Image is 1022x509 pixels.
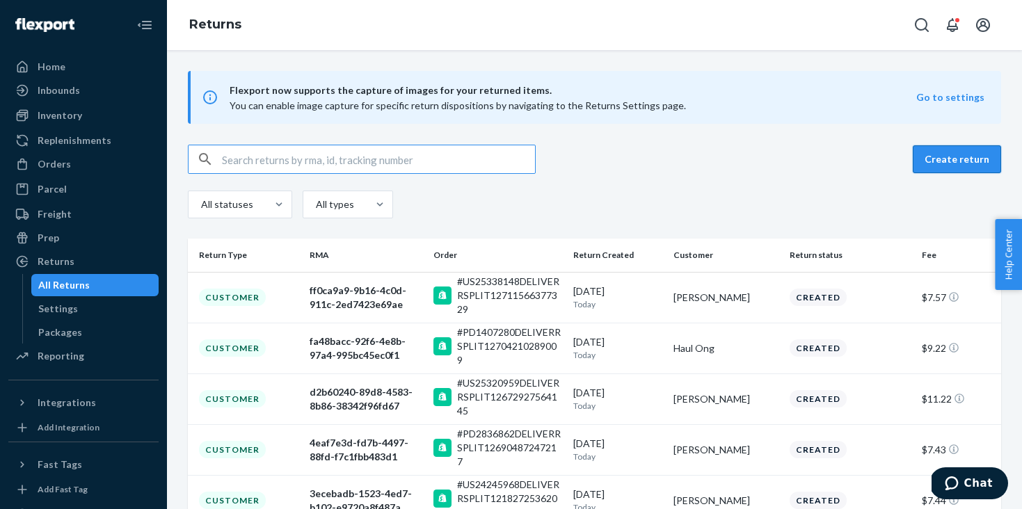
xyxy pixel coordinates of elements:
div: Add Fast Tag [38,483,88,495]
button: Integrations [8,391,159,414]
div: Created [790,289,847,306]
div: #PD1407280DELIVERRSPLIT12704210289009 [457,325,561,367]
th: Fee [916,239,1002,272]
div: Reporting [38,349,84,363]
th: RMA [304,239,428,272]
div: Created [790,390,847,407]
div: Fast Tags [38,458,82,471]
ol: breadcrumbs [178,5,253,45]
div: Prep [38,231,59,245]
a: Inbounds [8,79,159,102]
a: Packages [31,321,159,344]
div: Customer [199,441,266,458]
div: Integrations [38,396,96,410]
div: [DATE] [573,284,663,310]
button: Close Navigation [131,11,159,39]
div: Freight [38,207,72,221]
a: Prep [8,227,159,249]
div: Orders [38,157,71,171]
a: Home [8,56,159,78]
a: Parcel [8,178,159,200]
p: Today [573,451,663,462]
div: d2b60240-89d8-4583-8b86-38342f96fd67 [310,385,422,413]
td: $7.57 [916,272,1002,323]
a: Add Integration [8,419,159,436]
div: #US25320959DELIVERRSPLIT12672927564145 [457,376,561,418]
div: [DATE] [573,437,663,462]
div: Customer [199,390,266,407]
div: Haul Ong [673,341,779,355]
a: Reporting [8,345,159,367]
div: Packages [38,325,82,339]
div: Customer [199,492,266,509]
div: #US25338148DELIVERRSPLIT12711566377329 [457,275,561,316]
iframe: Opens a widget where you can chat to one of our agents [932,467,1008,502]
th: Order [428,239,567,272]
div: Add Integration [38,421,99,433]
span: Flexport now supports the capture of images for your returned items. [230,82,916,99]
td: $7.43 [916,424,1002,475]
div: Home [38,60,65,74]
div: Returns [38,255,74,268]
img: Flexport logo [15,18,74,32]
button: Fast Tags [8,453,159,476]
div: #PD2836862DELIVERRSPLIT12690487247217 [457,427,561,469]
div: All Returns [38,278,90,292]
p: Today [573,349,663,361]
div: [PERSON_NAME] [673,443,779,457]
div: ff0ca9a9-9b16-4c0d-911c-2ed7423e69ae [310,284,422,312]
a: Inventory [8,104,159,127]
a: Add Fast Tag [8,481,159,498]
div: 4eaf7e3d-fd7b-4497-88fd-f7c1fbb483d1 [310,436,422,464]
div: Created [790,441,847,458]
button: Help Center [995,219,1022,290]
div: Inbounds [38,83,80,97]
span: You can enable image capture for specific return dispositions by navigating to the Returns Settin... [230,99,686,111]
div: fa48bacc-92f6-4e8b-97a4-995bc45ec0f1 [310,334,422,362]
div: All types [316,197,352,211]
th: Return Created [568,239,669,272]
a: Settings [31,298,159,320]
div: [DATE] [573,335,663,361]
button: Go to settings [916,90,984,104]
p: Today [573,400,663,412]
div: [PERSON_NAME] [673,291,779,305]
div: All statuses [201,197,251,211]
a: Orders [8,153,159,175]
div: [DATE] [573,386,663,412]
button: Open notifications [939,11,966,39]
a: Returns [8,250,159,273]
div: [PERSON_NAME] [673,392,779,406]
div: Parcel [38,182,67,196]
a: Replenishments [8,129,159,152]
input: Search returns by rma, id, tracking number [222,145,535,173]
th: Return Type [188,239,304,272]
div: Inventory [38,108,82,122]
button: Create return [913,145,1001,173]
a: Returns [189,17,241,32]
th: Return status [784,239,916,272]
div: Created [790,492,847,509]
p: Today [573,298,663,310]
button: Open account menu [969,11,997,39]
div: Created [790,339,847,357]
td: $11.22 [916,373,1002,424]
div: Settings [38,302,78,316]
a: All Returns [31,274,159,296]
div: Customer [199,339,266,357]
div: Replenishments [38,134,111,147]
div: Customer [199,289,266,306]
a: Freight [8,203,159,225]
button: Open Search Box [908,11,936,39]
th: Customer [668,239,784,272]
div: [PERSON_NAME] [673,494,779,508]
td: $9.22 [916,323,1002,373]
